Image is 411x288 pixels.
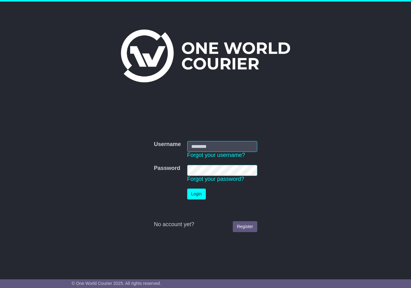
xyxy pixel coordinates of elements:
[154,165,180,172] label: Password
[154,141,181,148] label: Username
[187,189,206,199] button: Login
[154,221,257,228] div: No account yet?
[187,152,245,158] a: Forgot your username?
[233,221,257,232] a: Register
[72,281,161,286] span: © One World Courier 2025. All rights reserved.
[187,176,244,182] a: Forgot your password?
[121,30,290,82] img: One World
